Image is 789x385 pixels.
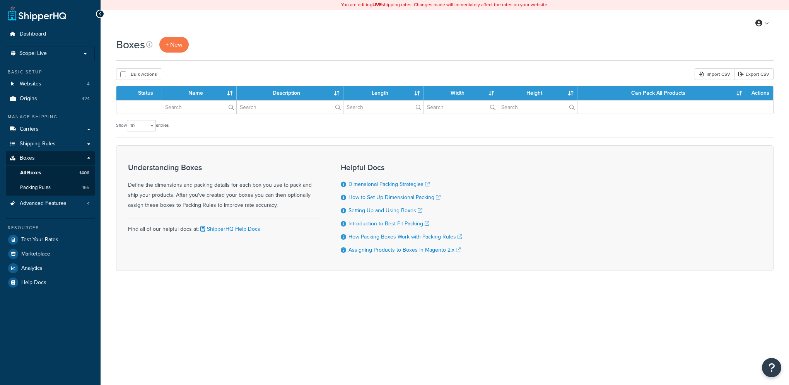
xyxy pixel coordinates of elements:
[746,86,773,100] th: Actions
[6,196,95,211] a: Advanced Features 4
[20,155,35,162] span: Boxes
[82,184,89,191] span: 165
[343,101,424,114] input: Search
[6,92,95,106] a: Origins 424
[424,101,498,114] input: Search
[166,40,183,49] span: + New
[343,86,424,100] th: Length
[21,237,58,243] span: Test Your Rates
[159,37,189,53] a: + New
[87,200,90,207] span: 4
[6,181,95,195] li: Packing Rules
[6,196,95,211] li: Advanced Features
[129,86,162,100] th: Status
[21,279,46,286] span: Help Docs
[20,141,56,147] span: Shipping Rules
[87,81,90,87] span: 4
[6,92,95,106] li: Origins
[128,163,321,210] div: Define the dimensions and packing details for each box you use to pack and ship your products. Af...
[116,37,145,52] h1: Boxes
[128,218,321,234] div: Find all of our helpful docs at:
[348,180,430,188] a: Dimensional Packing Strategies
[6,233,95,247] a: Test Your Rates
[20,126,39,133] span: Carriers
[348,193,441,201] a: How to Set Up Dimensional Packing
[734,68,774,80] a: Export CSV
[6,151,95,195] li: Boxes
[127,120,156,131] select: Showentries
[199,225,260,233] a: ShipperHQ Help Docs
[6,166,95,180] a: All Boxes 1406
[341,163,462,172] h3: Helpful Docs
[20,184,51,191] span: Packing Rules
[348,246,461,254] a: Assigning Products to Boxes in Magento 2.x
[19,50,47,57] span: Scope: Live
[6,181,95,195] a: Packing Rules 165
[348,206,422,215] a: Setting Up and Using Boxes
[6,137,95,151] a: Shipping Rules
[128,163,321,172] h3: Understanding Boxes
[6,77,95,91] a: Websites 4
[6,166,95,180] li: All Boxes
[762,358,781,377] button: Open Resource Center
[6,122,95,136] a: Carriers
[20,31,46,37] span: Dashboard
[79,170,89,176] span: 1406
[6,151,95,165] a: Boxes
[162,101,236,114] input: Search
[348,220,429,228] a: Introduction to Best Fit Packing
[82,95,90,102] span: 424
[20,200,67,207] span: Advanced Features
[20,95,37,102] span: Origins
[20,170,41,176] span: All Boxes
[116,68,161,80] button: Bulk Actions
[348,233,462,241] a: How Packing Boxes Work with Packing Rules
[21,251,50,257] span: Marketplace
[21,265,43,272] span: Analytics
[237,86,343,100] th: Description
[6,69,95,75] div: Basic Setup
[162,86,237,100] th: Name
[695,68,734,80] div: Import CSV
[20,81,41,87] span: Websites
[577,86,746,100] th: Can Pack All Products
[6,261,95,275] a: Analytics
[6,114,95,120] div: Manage Shipping
[6,247,95,261] a: Marketplace
[6,225,95,231] div: Resources
[237,101,343,114] input: Search
[424,86,498,100] th: Width
[6,77,95,91] li: Websites
[498,101,577,114] input: Search
[372,1,382,8] b: LIVE
[498,86,577,100] th: Height
[6,276,95,290] a: Help Docs
[8,6,66,21] a: ShipperHQ Home
[6,27,95,41] a: Dashboard
[116,120,169,131] label: Show entries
